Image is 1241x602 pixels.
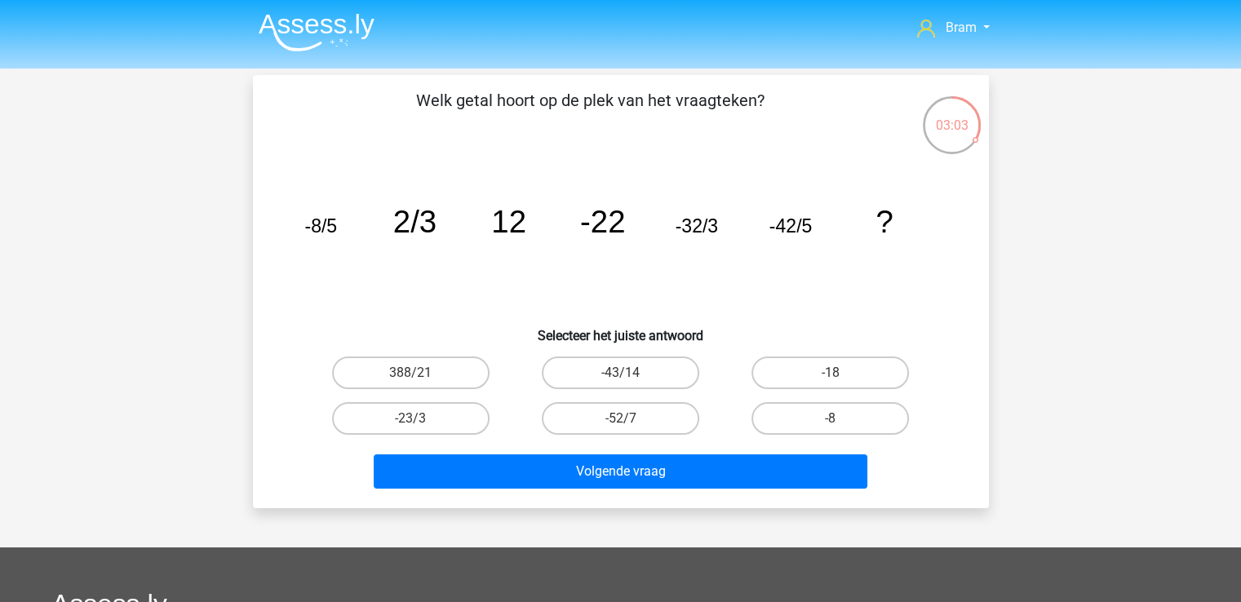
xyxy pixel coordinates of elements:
label: -8 [751,402,909,435]
tspan: -22 [579,204,624,239]
tspan: 12 [491,204,526,239]
tspan: -32/3 [675,215,717,237]
tspan: ? [875,204,893,239]
h6: Selecteer het juiste antwoord [279,315,963,343]
button: Volgende vraag [374,454,867,489]
label: -52/7 [542,402,699,435]
label: -23/3 [332,402,490,435]
label: -18 [751,356,909,389]
span: Bram [945,20,976,35]
label: 388/21 [332,356,490,389]
tspan: 2/3 [392,204,436,239]
tspan: -8/5 [304,215,337,237]
tspan: -42/5 [769,215,811,237]
a: Bram [911,18,995,38]
div: 03:03 [921,95,982,135]
img: Assessly [259,13,375,51]
p: Welk getal hoort op de plek van het vraagteken? [279,88,902,137]
label: -43/14 [542,356,699,389]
